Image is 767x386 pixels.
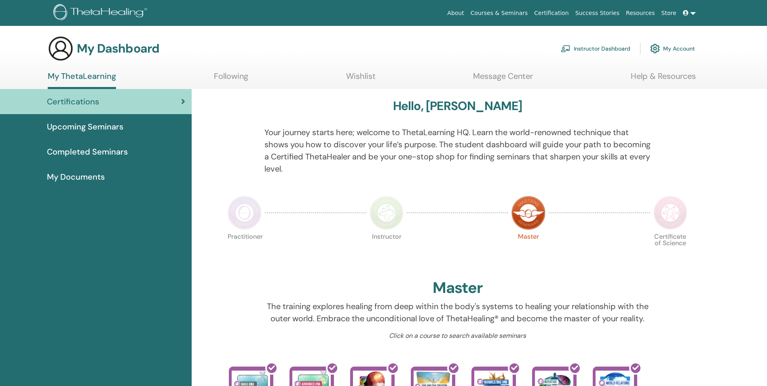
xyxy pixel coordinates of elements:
img: logo.png [53,4,150,22]
img: cog.svg [650,42,660,55]
img: Certificate of Science [653,196,687,230]
a: Message Center [473,71,533,87]
p: Click on a course to search available seminars [264,331,651,341]
img: Master [511,196,545,230]
p: Instructor [370,233,404,267]
h2: Master [433,279,483,297]
img: Practitioner [228,196,262,230]
a: Store [658,6,680,21]
a: Instructor Dashboard [561,40,630,57]
a: Courses & Seminars [467,6,531,21]
a: Certification [531,6,572,21]
span: Upcoming Seminars [47,121,123,133]
img: generic-user-icon.jpg [48,36,74,62]
h3: Hello, [PERSON_NAME] [393,99,522,113]
a: About [444,6,467,21]
a: My ThetaLearning [48,71,116,89]
a: Wishlist [346,71,376,87]
p: The training explores healing from deep within the body's systems to healing your relationship wi... [264,300,651,324]
span: My Documents [47,171,105,183]
p: Practitioner [228,233,262,267]
img: Instructor [370,196,404,230]
a: Success Stories [572,6,623,21]
a: My Account [650,40,695,57]
span: Certifications [47,95,99,108]
a: Help & Resources [631,71,696,87]
p: Master [511,233,545,267]
a: Following [214,71,248,87]
h3: My Dashboard [77,41,159,56]
img: chalkboard-teacher.svg [561,45,570,52]
a: Resources [623,6,658,21]
p: Certificate of Science [653,233,687,267]
p: Your journey starts here; welcome to ThetaLearning HQ. Learn the world-renowned technique that sh... [264,126,651,175]
span: Completed Seminars [47,146,128,158]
